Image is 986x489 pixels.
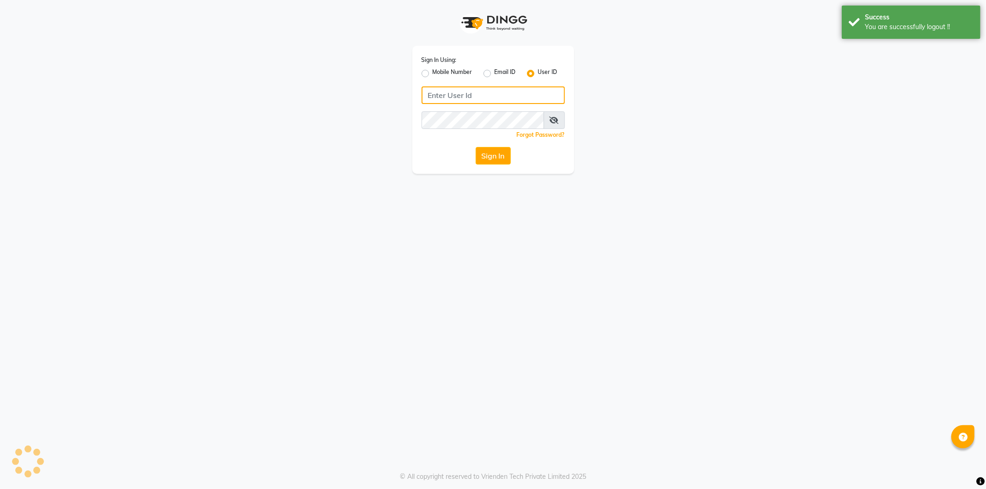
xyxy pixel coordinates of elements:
[433,68,472,79] label: Mobile Number
[865,12,974,22] div: Success
[476,147,511,165] button: Sign In
[422,56,457,64] label: Sign In Using:
[517,131,565,138] a: Forgot Password?
[538,68,557,79] label: User ID
[422,86,565,104] input: Username
[422,111,544,129] input: Username
[456,9,530,37] img: logo1.svg
[865,22,974,32] div: You are successfully logout !!
[495,68,516,79] label: Email ID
